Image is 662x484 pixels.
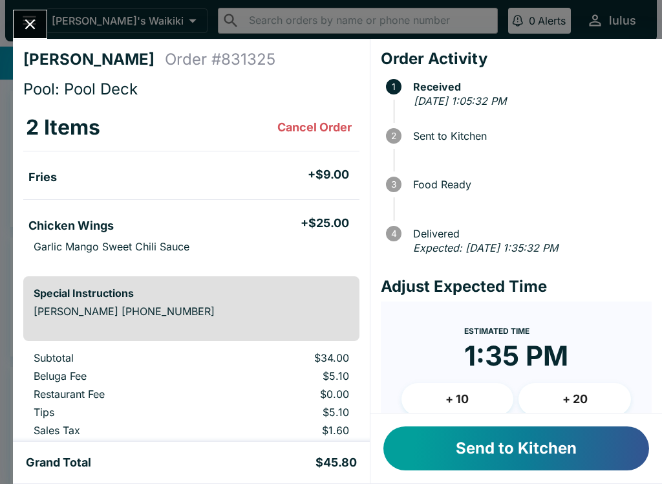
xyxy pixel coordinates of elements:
[518,383,631,415] button: + 20
[390,228,396,239] text: 4
[381,49,652,69] h4: Order Activity
[315,455,357,470] h5: $45.80
[407,81,652,93] span: Received
[28,170,57,185] h5: Fries
[407,228,652,239] span: Delivered
[26,455,91,470] h5: Grand Total
[34,351,202,364] p: Subtotal
[413,241,558,254] em: Expected: [DATE] 1:35:32 PM
[34,406,202,419] p: Tips
[34,388,202,401] p: Restaurant Fee
[223,388,349,401] p: $0.00
[165,50,275,69] h4: Order # 831325
[464,339,568,373] time: 1:35 PM
[23,50,165,69] h4: [PERSON_NAME]
[34,424,202,437] p: Sales Tax
[23,351,359,442] table: orders table
[401,383,514,415] button: + 10
[26,115,100,140] h3: 2 Items
[34,287,349,300] h6: Special Instructions
[391,131,396,141] text: 2
[414,94,506,107] em: [DATE] 1:05:32 PM
[381,277,652,296] h4: Adjust Expected Time
[223,406,349,419] p: $5.10
[407,179,652,190] span: Food Ready
[383,426,649,470] button: Send to Kitchen
[391,179,396,190] text: 3
[23,80,138,98] span: Pool: Pool Deck
[23,104,359,266] table: orders table
[301,215,349,231] h5: + $25.00
[223,424,349,437] p: $1.60
[28,218,114,234] h5: Chicken Wings
[392,82,396,92] text: 1
[223,369,349,382] p: $5.10
[34,305,349,318] p: [PERSON_NAME] [PHONE_NUMBER]
[464,326,529,336] span: Estimated Time
[407,130,652,142] span: Sent to Kitchen
[34,369,202,382] p: Beluga Fee
[14,10,47,38] button: Close
[223,351,349,364] p: $34.00
[272,115,357,140] button: Cancel Order
[34,240,189,253] p: Garlic Mango Sweet Chili Sauce
[308,167,349,182] h5: + $9.00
